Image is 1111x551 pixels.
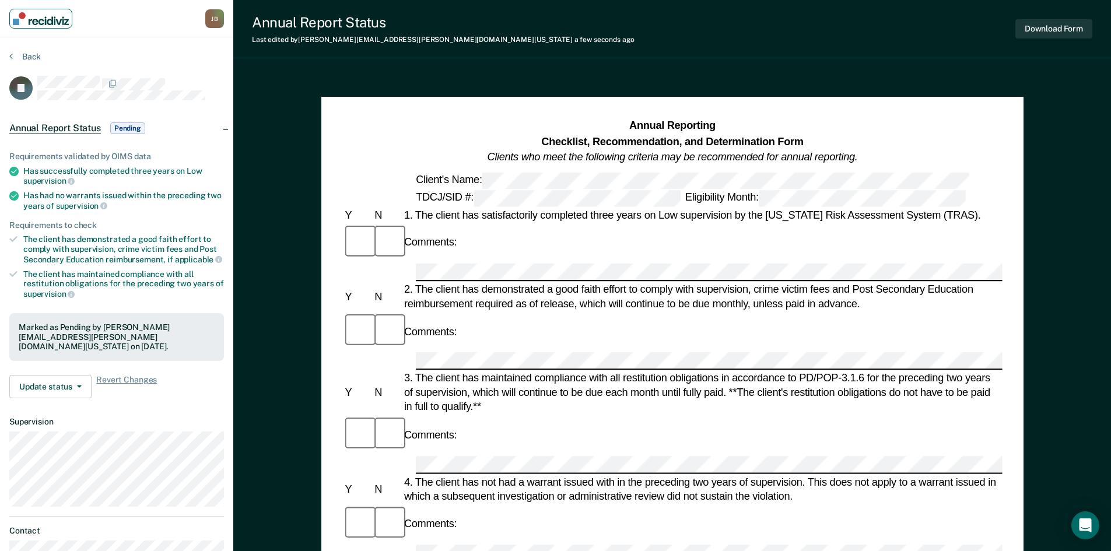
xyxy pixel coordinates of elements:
div: Y [342,289,372,303]
div: Open Intercom Messenger [1071,511,1099,539]
div: 2. The client has demonstrated a good faith effort to comply with supervision, crime victim fees ... [401,282,1002,311]
div: N [372,482,402,496]
div: J B [205,9,224,28]
div: N [372,385,402,399]
span: Annual Report Status [9,122,101,134]
div: Requirements to check [9,220,224,230]
div: 3. The client has maintained compliance with all restitution obligations in accordance to PD/POP-... [401,371,1002,414]
div: Y [342,208,372,222]
strong: Checklist, Recommendation, and Determination Form [541,135,803,147]
div: Comments: [401,236,458,250]
div: Y [342,482,372,496]
div: 1. The client has satisfactorily completed three years on Low supervision by the [US_STATE] Risk ... [401,208,1002,222]
div: Client's Name: [413,172,972,188]
div: N [372,289,402,303]
div: Has successfully completed three years on Low [23,166,224,186]
div: The client has maintained compliance with all restitution obligations for the preceding two years of [23,269,224,299]
em: Clients who meet the following criteria may be recommended for annual reporting. [487,151,857,163]
span: supervision [23,289,75,299]
div: 4. The client has not had a warrant issued with in the preceding two years of supervision. This d... [401,475,1002,503]
div: Has had no warrants issued within the preceding two years of [23,191,224,210]
button: Update status [9,375,92,398]
div: Requirements validated by OIMS data [9,152,224,162]
img: Recidiviz [13,12,69,25]
div: Last edited by [PERSON_NAME][EMAIL_ADDRESS][PERSON_NAME][DOMAIN_NAME][US_STATE] [252,36,635,44]
div: Eligibility Month: [682,189,968,206]
div: Comments: [401,325,458,339]
dt: Contact [9,526,224,536]
span: applicable [175,255,222,264]
div: TDCJ/SID #: [413,189,683,206]
button: Download Form [1015,19,1092,38]
span: supervision [23,176,75,185]
span: a few seconds ago [574,36,635,44]
button: Profile dropdown button [205,9,224,28]
strong: Annual Reporting [629,120,716,131]
div: N [372,208,402,222]
div: Y [342,385,372,399]
div: The client has demonstrated a good faith effort to comply with supervision, crime victim fees and... [23,234,224,264]
span: Revert Changes [96,375,157,398]
div: Comments: [401,517,458,531]
div: Marked as Pending by [PERSON_NAME][EMAIL_ADDRESS][PERSON_NAME][DOMAIN_NAME][US_STATE] on [DATE]. [19,322,215,352]
span: Pending [110,122,145,134]
div: Comments: [401,428,458,442]
dt: Supervision [9,417,224,427]
button: Back [9,51,41,62]
div: Annual Report Status [252,14,635,31]
span: supervision [56,201,107,210]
